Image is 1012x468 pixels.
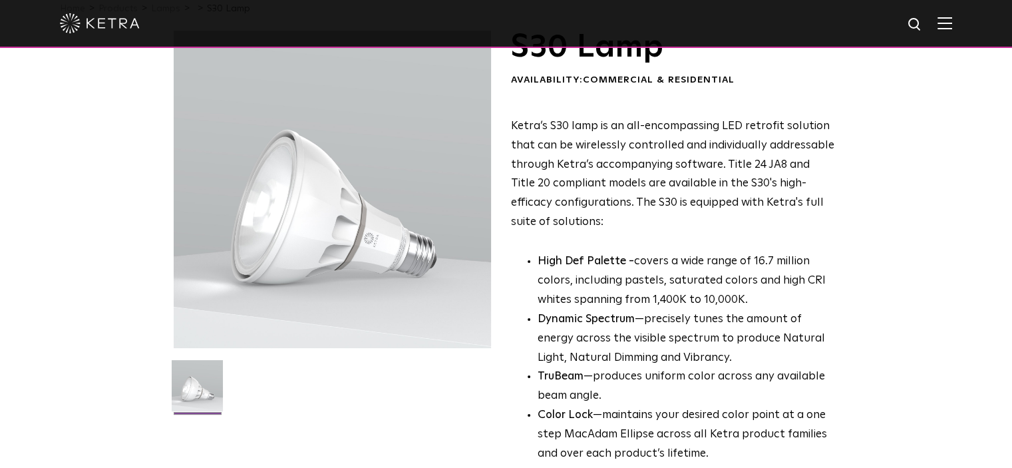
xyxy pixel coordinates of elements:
[538,409,593,421] strong: Color Lock
[538,371,584,382] strong: TruBeam
[538,256,634,267] strong: High Def Palette -
[583,75,735,85] span: Commercial & Residential
[538,406,835,464] li: —maintains your desired color point at a one step MacAdam Ellipse across all Ketra product famili...
[538,367,835,406] li: —produces uniform color across any available beam angle.
[538,314,635,325] strong: Dynamic Spectrum
[511,120,834,228] span: Ketra’s S30 lamp is an all-encompassing LED retrofit solution that can be wirelessly controlled a...
[907,17,924,33] img: search icon
[60,13,140,33] img: ketra-logo-2019-white
[538,252,835,310] p: covers a wide range of 16.7 million colors, including pastels, saturated colors and high CRI whit...
[511,74,835,87] div: Availability:
[538,310,835,368] li: —precisely tunes the amount of energy across the visible spectrum to produce Natural Light, Natur...
[937,17,952,29] img: Hamburger%20Nav.svg
[172,360,223,421] img: S30-Lamp-Edison-2021-Web-Square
